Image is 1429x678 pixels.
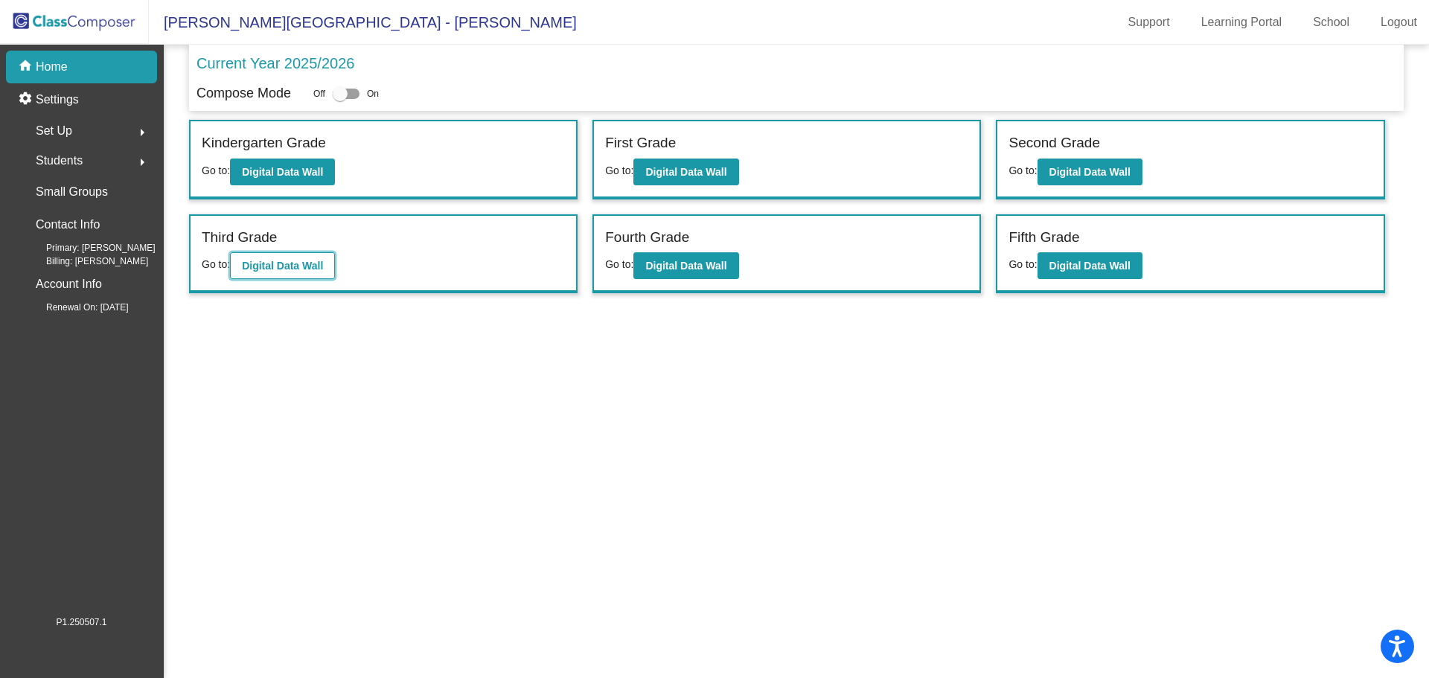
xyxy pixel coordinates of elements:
span: Go to: [202,258,230,270]
p: Current Year 2025/2026 [196,52,354,74]
button: Digital Data Wall [633,159,738,185]
button: Digital Data Wall [230,252,335,279]
a: Logout [1369,10,1429,34]
a: Learning Portal [1189,10,1294,34]
p: Account Info [36,274,102,295]
b: Digital Data Wall [1049,166,1131,178]
span: Students [36,150,83,171]
p: Home [36,58,68,76]
span: [PERSON_NAME][GEOGRAPHIC_DATA] - [PERSON_NAME] [149,10,577,34]
label: Kindergarten Grade [202,132,326,154]
span: Go to: [1008,258,1037,270]
span: Go to: [605,164,633,176]
mat-icon: arrow_right [133,153,151,171]
p: Settings [36,91,79,109]
span: Off [313,87,325,100]
b: Digital Data Wall [242,260,323,272]
p: Contact Info [36,214,100,235]
p: Compose Mode [196,83,291,103]
span: Go to: [1008,164,1037,176]
label: Fourth Grade [605,227,689,249]
label: First Grade [605,132,676,154]
span: Go to: [202,164,230,176]
label: Third Grade [202,227,277,249]
mat-icon: settings [18,91,36,109]
button: Digital Data Wall [1038,252,1142,279]
b: Digital Data Wall [242,166,323,178]
button: Digital Data Wall [633,252,738,279]
span: Billing: [PERSON_NAME] [22,255,148,268]
span: Primary: [PERSON_NAME] [22,241,156,255]
b: Digital Data Wall [645,260,726,272]
label: Fifth Grade [1008,227,1079,249]
a: Support [1116,10,1182,34]
span: Go to: [605,258,633,270]
mat-icon: arrow_right [133,124,151,141]
b: Digital Data Wall [1049,260,1131,272]
p: Small Groups [36,182,108,202]
span: On [367,87,379,100]
button: Digital Data Wall [230,159,335,185]
mat-icon: home [18,58,36,76]
a: School [1301,10,1361,34]
span: Renewal On: [DATE] [22,301,128,314]
span: Set Up [36,121,72,141]
label: Second Grade [1008,132,1100,154]
b: Digital Data Wall [645,166,726,178]
button: Digital Data Wall [1038,159,1142,185]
